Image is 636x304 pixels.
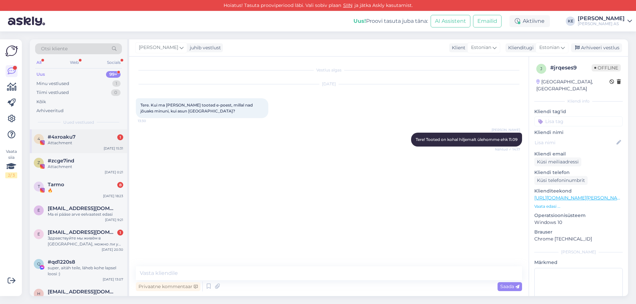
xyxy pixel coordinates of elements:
[106,71,121,78] div: 99+
[136,282,200,291] div: Privaatne kommentaar
[102,247,123,252] div: [DATE] 20:30
[353,17,428,25] div: Proovi tasuta juba täna:
[35,58,43,67] div: All
[534,203,623,209] p: Vaata edasi ...
[578,16,632,26] a: [PERSON_NAME][PERSON_NAME] AS
[509,15,550,27] div: Aktiivne
[505,44,534,51] div: Klienditugi
[449,44,465,51] div: Klient
[117,230,123,236] div: 1
[534,229,623,236] p: Brauser
[473,15,502,27] button: Emailid
[37,160,40,165] span: z
[48,289,117,295] span: heidimargus92@gmail.com
[48,205,117,211] span: eve_pettai@hotmail.com
[48,164,123,170] div: Attachment
[534,157,581,166] div: Küsi meiliaadressi
[539,44,559,51] span: Estonian
[500,283,519,289] span: Saada
[104,146,123,151] div: [DATE] 15:31
[431,15,470,27] button: AI Assistent
[36,80,69,87] div: Minu vestlused
[139,44,178,51] span: [PERSON_NAME]
[136,67,522,73] div: Vestlus algas
[534,108,623,115] p: Kliendi tag'id
[540,66,542,71] span: j
[41,45,68,52] span: Otsi kliente
[492,127,520,132] span: [PERSON_NAME]
[534,129,623,136] p: Kliendi nimi
[48,158,74,164] span: #zcge7ind
[592,64,621,71] span: Offline
[534,188,623,195] p: Klienditeekond
[105,217,123,222] div: [DATE] 9:21
[36,99,46,105] div: Kõik
[535,139,615,146] input: Lisa nimi
[578,16,625,21] div: [PERSON_NAME]
[566,17,575,26] div: KE
[5,149,17,178] div: Vaata siia
[48,259,75,265] span: #qd1220s8
[105,170,123,175] div: [DATE] 0:21
[37,261,40,266] span: q
[48,140,123,146] div: Attachment
[37,291,40,296] span: h
[48,188,123,194] div: 🔥
[138,118,163,123] span: 13:30
[69,58,80,67] div: Web
[5,45,18,57] img: Askly Logo
[534,219,623,226] p: Windows 10
[48,211,123,217] div: Ma ei pääse arve eelvaatest edasi
[187,44,221,51] div: juhib vestlust
[534,249,623,255] div: [PERSON_NAME]
[353,18,366,24] b: Uus!
[534,169,623,176] p: Kliendi telefon
[37,232,40,237] span: e
[36,108,64,114] div: Arhiveeritud
[103,194,123,198] div: [DATE] 18:23
[471,44,491,51] span: Estonian
[37,208,40,213] span: e
[103,277,123,282] div: [DATE] 13:07
[416,137,517,142] span: Tere! Tooted on kohal hiljemalt ülehomme ehk 11.09
[534,212,623,219] p: Operatsioonisüsteem
[117,134,123,140] div: 1
[48,235,123,247] div: Здравствуйте мы живём в [GEOGRAPHIC_DATA], можно ли у вас купить морошковое варенье?, где нибудь ...
[37,136,40,141] span: 4
[36,89,69,96] div: Tiimi vestlused
[534,236,623,242] p: Chrome [TECHNICAL_ID]
[536,78,609,92] div: [GEOGRAPHIC_DATA], [GEOGRAPHIC_DATA]
[578,21,625,26] div: [PERSON_NAME] AS
[534,195,626,201] a: [URL][DOMAIN_NAME][PERSON_NAME]
[48,229,117,235] span: elenkavovik@bk.ru
[117,182,123,188] div: 8
[48,134,76,140] span: #4xroaku7
[534,116,623,126] input: Lisa tag
[48,265,123,277] div: super, aitäh teile, läheb kohe lapsel loosi :)
[48,182,64,188] span: Tarmo
[534,151,623,157] p: Kliendi email
[534,259,623,266] p: Märkmed
[571,43,622,52] div: Arhiveeri vestlus
[140,103,254,113] span: Tere. Kui ma [PERSON_NAME] tooted e-poest, millal nad jõuaks minuni, kui asun [GEOGRAPHIC_DATA]?
[63,119,94,125] span: Uued vestlused
[106,58,122,67] div: Socials
[534,98,623,104] div: Kliendi info
[136,81,522,87] div: [DATE]
[36,71,45,78] div: Uus
[38,184,40,189] span: T
[534,176,588,185] div: Küsi telefoninumbrit
[495,147,520,152] span: Nähtud ✓ 14:17
[112,80,121,87] div: 1
[5,172,17,178] div: 2 / 3
[111,89,121,96] div: 0
[550,64,592,72] div: # jrqeses9
[341,2,354,8] a: SIIN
